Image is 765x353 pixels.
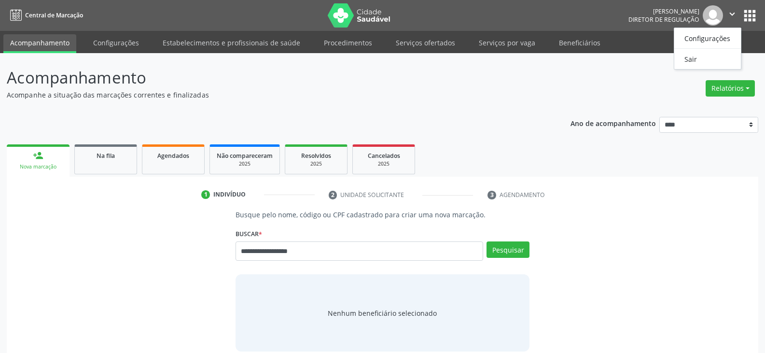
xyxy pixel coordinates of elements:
i:  [727,9,737,19]
span: Central de Marcação [25,11,83,19]
button: apps [741,7,758,24]
div: [PERSON_NAME] [628,7,699,15]
button: Relatórios [706,80,755,97]
div: 2025 [292,160,340,168]
a: Acompanhamento [3,34,76,53]
a: Serviços ofertados [389,34,462,51]
span: Diretor de regulação [628,15,699,24]
div: Indivíduo [213,190,246,199]
p: Ano de acompanhamento [570,117,656,129]
a: Central de Marcação [7,7,83,23]
div: 1 [201,190,210,199]
div: 2025 [360,160,408,168]
a: Procedimentos [317,34,379,51]
span: Não compareceram [217,152,273,160]
label: Buscar [236,226,262,241]
ul:  [674,28,741,70]
a: Configurações [674,31,741,45]
p: Acompanhe a situação das marcações correntes e finalizadas [7,90,533,100]
a: Sair [674,52,741,66]
img: img [703,5,723,26]
button: Pesquisar [487,241,529,258]
a: Estabelecimentos e profissionais de saúde [156,34,307,51]
span: Nenhum beneficiário selecionado [328,308,437,318]
div: person_add [33,150,43,161]
p: Acompanhamento [7,66,533,90]
span: Agendados [157,152,189,160]
div: Nova marcação [14,163,63,170]
button:  [723,5,741,26]
a: Configurações [86,34,146,51]
span: Resolvidos [301,152,331,160]
a: Beneficiários [552,34,607,51]
p: Busque pelo nome, código ou CPF cadastrado para criar uma nova marcação. [236,210,529,220]
div: 2025 [217,160,273,168]
a: Serviços por vaga [472,34,542,51]
span: Na fila [97,152,115,160]
span: Cancelados [368,152,400,160]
